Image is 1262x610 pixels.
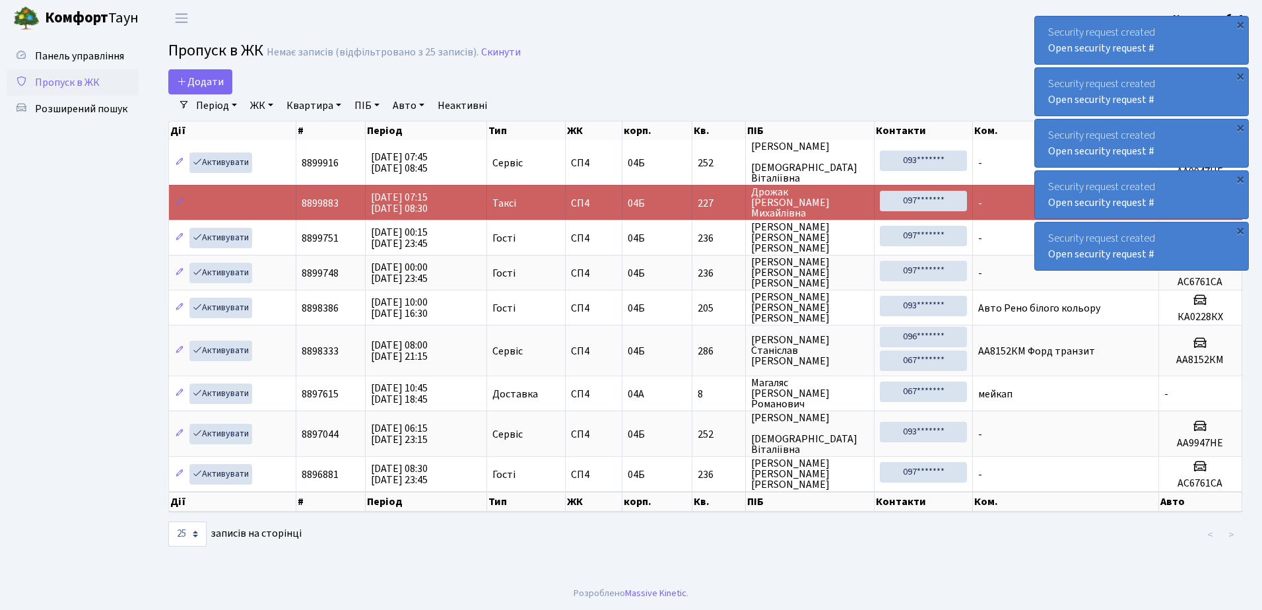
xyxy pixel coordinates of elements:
[751,413,869,455] span: [PERSON_NAME] [DEMOGRAPHIC_DATA] Віталіївна
[746,121,875,140] th: ПІБ
[571,389,616,399] span: СП4
[628,156,645,170] span: 04Б
[1159,492,1242,512] th: Авто
[566,121,622,140] th: ЖК
[168,522,302,547] label: записів на сторінці
[189,341,252,361] a: Активувати
[302,196,339,211] span: 8899883
[751,257,869,288] span: [PERSON_NAME] [PERSON_NAME] [PERSON_NAME]
[492,429,523,440] span: Сервіс
[487,492,566,512] th: Тип
[571,198,616,209] span: СП4
[1035,119,1248,167] div: Security request created
[302,231,339,246] span: 8899751
[35,102,127,116] span: Розширений пошук
[302,427,339,442] span: 8897044
[7,69,139,96] a: Пропуск в ЖК
[978,231,982,246] span: -
[1035,17,1248,64] div: Security request created
[751,222,869,254] span: [PERSON_NAME] [PERSON_NAME] [PERSON_NAME]
[571,469,616,480] span: СП4
[1035,222,1248,270] div: Security request created
[622,492,692,512] th: корп.
[1234,224,1247,237] div: ×
[296,492,366,512] th: #
[366,492,487,512] th: Період
[492,233,515,244] span: Гості
[1035,68,1248,116] div: Security request created
[481,46,521,59] a: Скинути
[492,389,538,399] span: Доставка
[1173,11,1246,26] a: Консьєрж б. 4.
[973,121,1159,140] th: Ком.
[371,190,428,216] span: [DATE] 07:15 [DATE] 08:30
[978,387,1013,401] span: мейкап
[189,384,252,404] a: Активувати
[698,346,740,356] span: 286
[698,469,740,480] span: 236
[371,338,428,364] span: [DATE] 08:00 [DATE] 21:15
[371,421,428,447] span: [DATE] 06:15 [DATE] 23:15
[302,344,339,358] span: 8898333
[189,464,252,485] a: Активувати
[622,121,692,140] th: корп.
[978,344,1095,358] span: АА8152КМ Форд транзит
[1234,18,1247,31] div: ×
[628,427,645,442] span: 04Б
[628,467,645,482] span: 04Б
[492,346,523,356] span: Сервіс
[751,141,869,184] span: [PERSON_NAME] [DEMOGRAPHIC_DATA] Віталіївна
[387,94,430,117] a: Авто
[698,268,740,279] span: 236
[492,198,516,209] span: Таксі
[189,228,252,248] a: Активувати
[13,5,40,32] img: logo.png
[1164,387,1168,401] span: -
[189,152,252,173] a: Активувати
[7,96,139,122] a: Розширений пошук
[1035,171,1248,219] div: Security request created
[492,268,515,279] span: Гості
[978,467,982,482] span: -
[1048,144,1154,158] a: Open security request #
[1048,247,1154,261] a: Open security request #
[168,69,232,94] a: Додати
[432,94,492,117] a: Неактивні
[978,156,982,170] span: -
[751,458,869,490] span: [PERSON_NAME] [PERSON_NAME] [PERSON_NAME]
[302,156,339,170] span: 8899916
[628,231,645,246] span: 04Б
[698,158,740,168] span: 252
[628,196,645,211] span: 04Б
[571,303,616,314] span: СП4
[189,424,252,444] a: Активувати
[574,586,688,601] div: Розроблено .
[45,7,108,28] b: Комфорт
[492,158,523,168] span: Сервіс
[371,225,428,251] span: [DATE] 00:15 [DATE] 23:45
[281,94,347,117] a: Квартира
[978,301,1100,316] span: Авто Рено білого кольору
[1164,437,1236,450] h5: АА9947НЕ
[191,94,242,117] a: Період
[371,461,428,487] span: [DATE] 08:30 [DATE] 23:45
[751,378,869,409] span: Магаляс [PERSON_NAME] Романович
[692,121,746,140] th: Кв.
[302,301,339,316] span: 8898386
[35,75,100,90] span: Пропуск в ЖК
[169,492,296,512] th: Дії
[571,268,616,279] span: СП4
[625,586,686,600] a: Massive Kinetic
[1048,92,1154,107] a: Open security request #
[371,260,428,286] span: [DATE] 00:00 [DATE] 23:45
[189,298,252,318] a: Активувати
[492,303,515,314] span: Гості
[698,233,740,244] span: 236
[45,7,139,30] span: Таун
[1234,172,1247,186] div: ×
[302,266,339,281] span: 8899748
[978,427,982,442] span: -
[978,196,982,211] span: -
[751,335,869,366] span: [PERSON_NAME] Станіслав [PERSON_NAME]
[628,344,645,358] span: 04Б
